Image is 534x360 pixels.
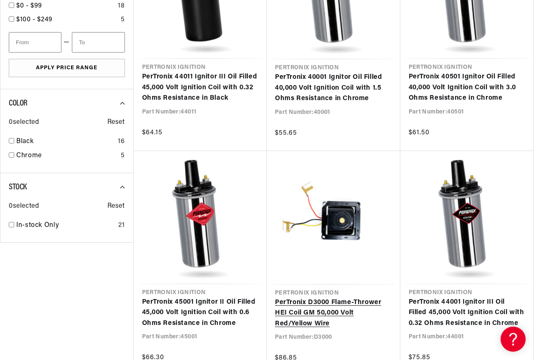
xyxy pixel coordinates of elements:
[9,99,28,108] span: Color
[118,1,125,12] div: 18
[275,297,392,330] a: PerTronix D3000 Flame-Thrower HEI Coil GM 50,000 Volt Red/Yellow Wire
[107,117,125,128] span: Reset
[275,72,392,104] a: PerTronix 40001 Ignitor Oil Filled 40,000 Volt Ignition Coil with 1.5 Ohms Resistance in Chrome
[16,136,114,147] a: Black
[409,297,525,329] a: PerTronix 44001 Ignitor III Oil Filled 45,000 Volt Ignition Coil with 0.32 Ohms Resistance in Chrome
[118,220,125,231] div: 21
[9,183,27,191] span: Stock
[9,201,39,212] span: 0 selected
[16,16,53,23] span: $100 - $249
[16,220,115,231] a: In-stock Only
[118,136,125,147] div: 16
[64,37,70,48] span: —
[9,32,61,53] input: From
[142,72,259,104] a: PerTronix 44011 Ignitor III Oil Filled 45,000 Volt Ignition Coil with 0.32 Ohms Resistance in Black
[9,117,39,128] span: 0 selected
[107,201,125,212] span: Reset
[121,151,125,161] div: 5
[72,32,125,53] input: To
[121,15,125,25] div: 5
[409,72,525,104] a: PerTronix 40501 Ignitor Oil Filled 40,000 Volt Ignition Coil with 3.0 Ohms Resistance in Chrome
[9,59,125,78] button: Apply Price Range
[16,3,42,9] span: $0 - $99
[142,297,259,329] a: PerTronix 45001 Ignitor II Oil Filled 45,000 Volt Ignition Coil with 0.6 Ohms Resistance in Chrome
[16,151,117,161] a: Chrome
